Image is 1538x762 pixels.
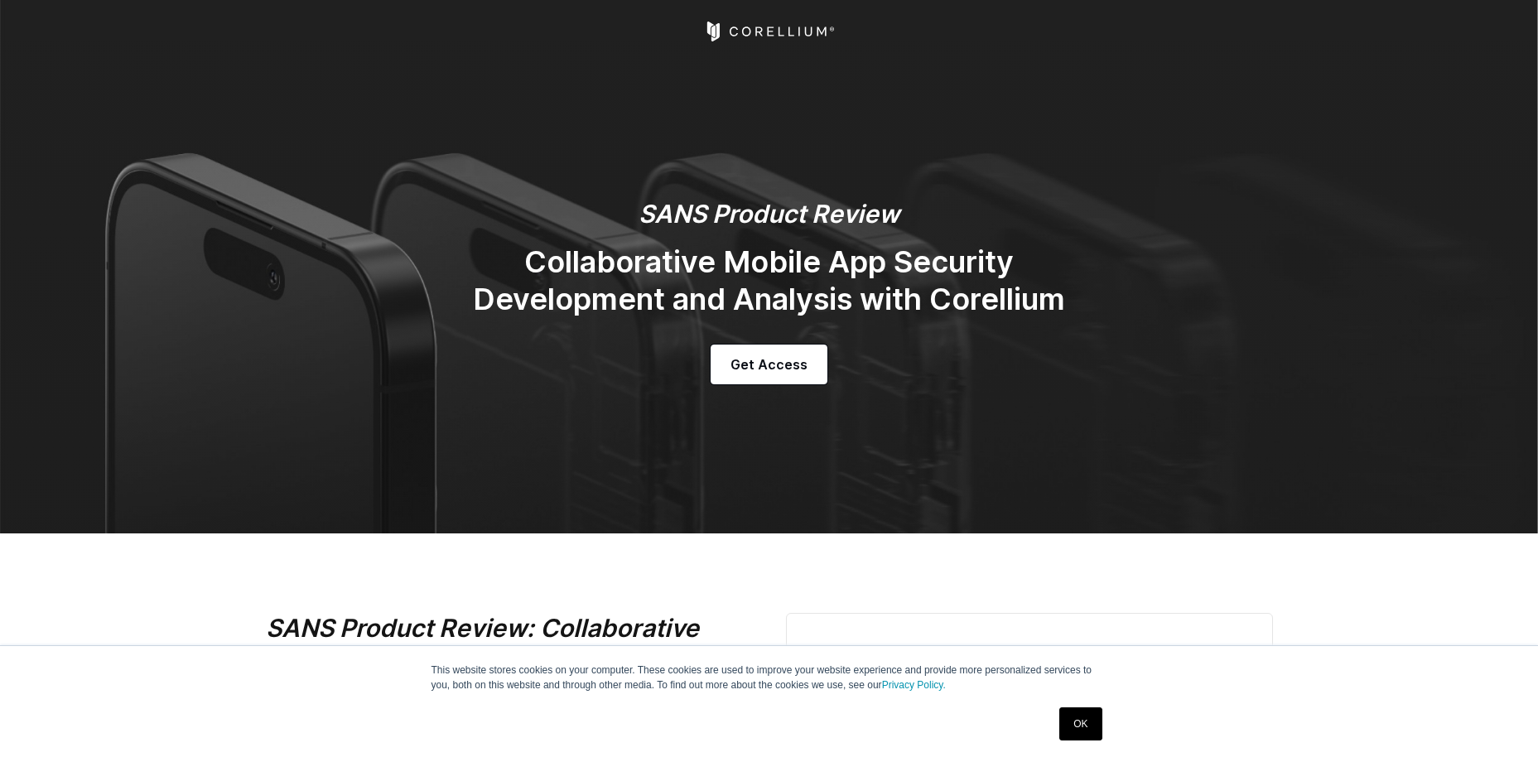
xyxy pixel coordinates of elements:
[438,244,1101,318] h2: Collaborative Mobile App Security Development and Analysis with Corellium
[266,613,699,705] i: SANS Product Review: Collaborative Mobile App Security Development and Analysis
[1059,707,1102,740] a: OK
[730,354,808,374] span: Get Access
[639,199,899,229] em: SANS Product Review
[882,679,946,691] a: Privacy Policy.
[711,345,827,384] a: Get Access
[703,22,835,41] a: Corellium Home
[432,663,1107,692] p: This website stores cookies on your computer. These cookies are used to improve your website expe...
[813,640,1246,734] h3: Download SANS Product Review: Collaborative Mobile App Security Development and Analysis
